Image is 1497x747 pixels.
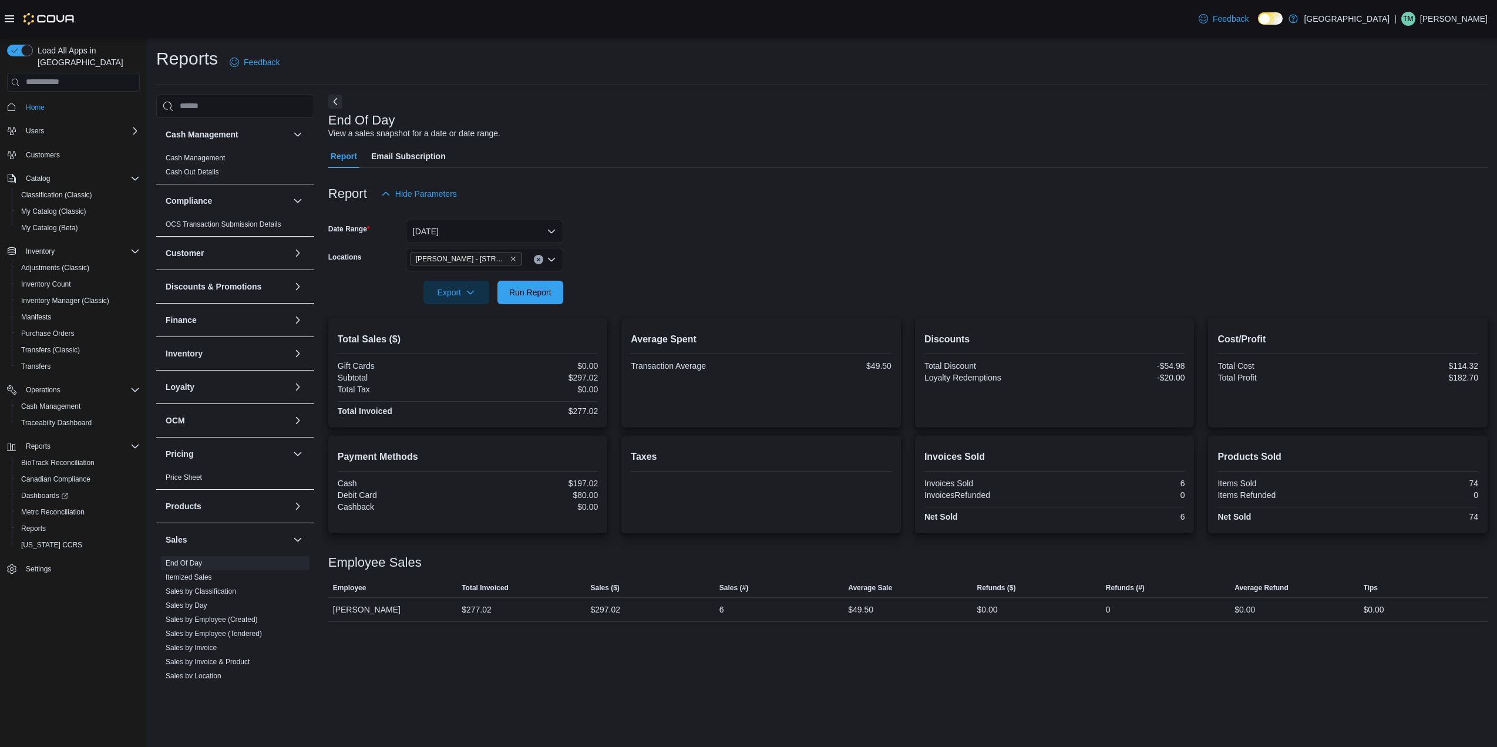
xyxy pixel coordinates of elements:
[16,294,114,308] a: Inventory Manager (Classic)
[166,534,288,546] button: Sales
[21,100,140,115] span: Home
[26,442,51,451] span: Reports
[924,490,1052,500] div: InvoicesRefunded
[166,220,281,228] a: OCS Transaction Submission Details
[291,194,305,208] button: Compliance
[16,521,140,536] span: Reports
[534,255,543,264] button: Clear input
[21,190,92,200] span: Classification (Classic)
[16,343,140,357] span: Transfers (Classic)
[376,182,462,206] button: Hide Parameters
[16,310,140,324] span: Manifests
[21,491,68,500] span: Dashboards
[338,373,466,382] div: Subtotal
[166,247,204,259] h3: Customer
[16,456,99,470] a: BioTrack Reconciliation
[16,204,91,218] a: My Catalog (Classic)
[21,562,56,576] a: Settings
[1234,603,1255,617] div: $0.00
[21,312,51,322] span: Manifests
[12,358,144,375] button: Transfers
[1394,12,1397,26] p: |
[338,502,466,512] div: Cashback
[328,556,422,570] h3: Employee Sales
[470,385,598,394] div: $0.00
[21,540,82,550] span: [US_STATE] CCRS
[33,45,140,68] span: Load All Apps in [GEOGRAPHIC_DATA]
[16,505,140,519] span: Metrc Reconciliation
[156,470,314,489] div: Pricing
[338,450,598,464] h2: Payment Methods
[21,124,140,138] span: Users
[166,168,219,176] a: Cash Out Details
[21,171,55,186] button: Catalog
[166,448,193,460] h3: Pricing
[338,361,466,371] div: Gift Cards
[1364,603,1384,617] div: $0.00
[166,643,217,652] span: Sales by Invoice
[371,144,446,168] span: Email Subscription
[16,188,140,202] span: Classification (Classic)
[2,146,144,163] button: Customers
[16,472,140,486] span: Canadian Compliance
[719,583,748,593] span: Sales (#)
[1106,583,1145,593] span: Refunds (#)
[16,359,55,373] a: Transfers
[21,383,140,397] span: Operations
[328,95,342,109] button: Next
[331,144,357,168] span: Report
[328,187,367,201] h3: Report
[1304,12,1390,26] p: [GEOGRAPHIC_DATA]
[166,500,201,512] h3: Products
[411,253,522,265] span: Moore - 105 SE 19th St
[1194,7,1253,31] a: Feedback
[590,583,619,593] span: Sales ($)
[291,127,305,142] button: Cash Management
[7,94,140,608] nav: Complex example
[21,439,55,453] button: Reports
[12,520,144,537] button: Reports
[166,587,236,596] span: Sales by Classification
[166,314,197,326] h3: Finance
[2,382,144,398] button: Operations
[16,343,85,357] a: Transfers (Classic)
[291,246,305,260] button: Customer
[166,573,212,581] a: Itemized Sales
[924,479,1052,488] div: Invoices Sold
[395,188,457,200] span: Hide Parameters
[12,187,144,203] button: Classification (Classic)
[977,603,998,617] div: $0.00
[291,413,305,428] button: OCM
[166,281,288,292] button: Discounts & Promotions
[470,479,598,488] div: $197.02
[166,615,258,624] span: Sales by Employee (Created)
[547,255,556,264] button: Open list of options
[16,310,56,324] a: Manifests
[1350,361,1478,371] div: $114.32
[12,292,144,309] button: Inventory Manager (Classic)
[1403,12,1413,26] span: TM
[328,253,362,262] label: Locations
[16,399,85,413] a: Cash Management
[631,450,892,464] h2: Taxes
[16,188,97,202] a: Classification (Classic)
[12,487,144,504] a: Dashboards
[16,261,94,275] a: Adjustments (Classic)
[166,601,207,610] span: Sales by Day
[2,560,144,577] button: Settings
[1057,512,1185,521] div: 6
[166,658,250,666] a: Sales by Invoice & Product
[166,672,221,680] a: Sales by Location
[166,534,187,546] h3: Sales
[1217,361,1345,371] div: Total Cost
[1258,12,1283,25] input: Dark Mode
[338,332,598,346] h2: Total Sales ($)
[26,174,50,183] span: Catalog
[166,415,185,426] h3: OCM
[166,473,202,482] a: Price Sheet
[333,583,366,593] span: Employee
[2,123,144,139] button: Users
[166,448,288,460] button: Pricing
[21,345,80,355] span: Transfers (Classic)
